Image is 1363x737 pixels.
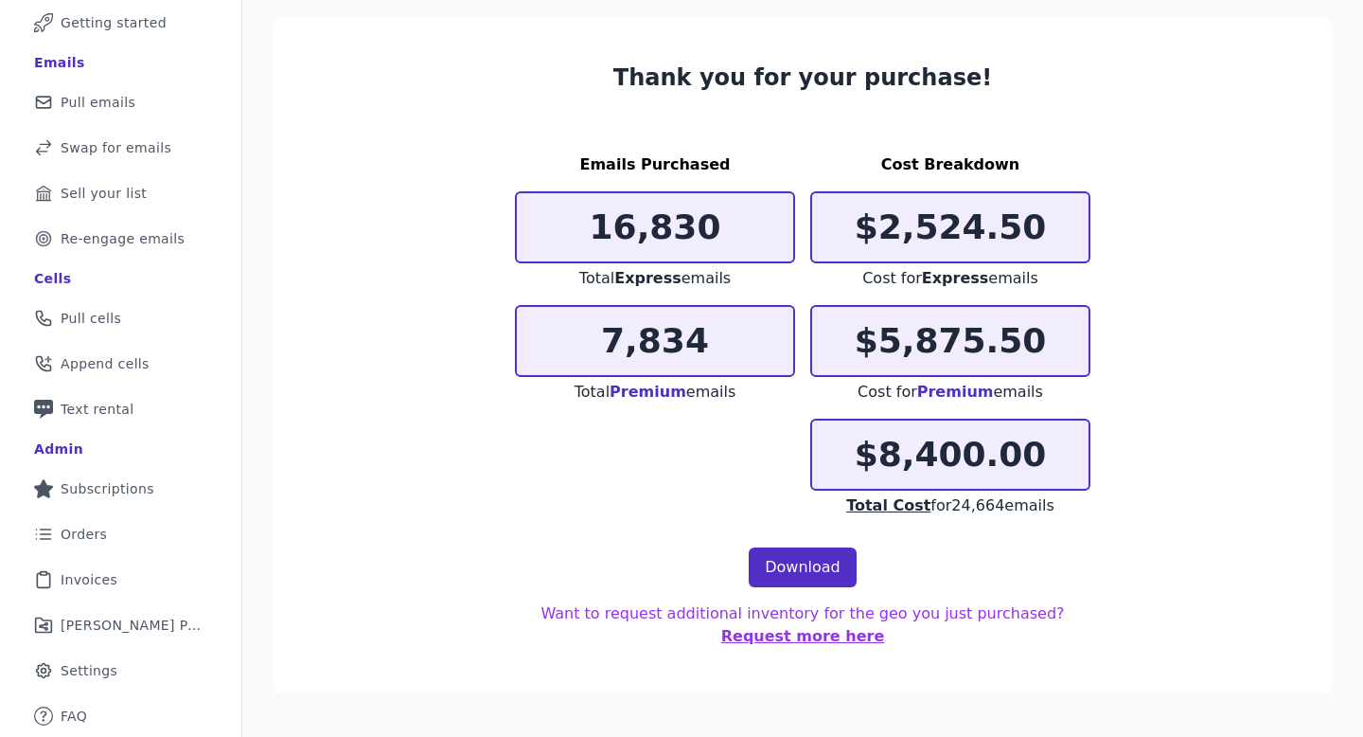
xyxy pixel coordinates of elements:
a: Text rental [15,388,226,430]
span: [PERSON_NAME] Performance [61,616,204,635]
span: Premium [610,383,686,401]
span: Pull cells [61,309,121,328]
span: FAQ [61,707,87,726]
p: $2,524.50 [812,208,1089,246]
span: Re-engage emails [61,229,185,248]
span: Text rental [61,400,134,419]
div: Emails [34,53,85,72]
span: Cost for emails [862,269,1038,287]
span: Premium [917,383,994,401]
a: Pull emails [15,81,226,123]
a: Append cells [15,343,226,385]
p: $5,875.50 [812,322,1089,360]
span: Append cells [61,354,150,373]
span: Orders [61,525,107,544]
span: Express [922,269,989,287]
span: Invoices [61,570,117,589]
span: Getting started [61,13,167,32]
h3: Thank you for your purchase! [515,63,1090,93]
a: Pull cells [15,297,226,339]
a: Re-engage emails [15,218,226,260]
span: Pull emails [61,93,135,112]
span: Express [614,269,681,287]
span: Total Cost [846,496,930,514]
p: Want to request additional inventory for the geo you just purchased? [515,602,1090,648]
h3: Emails Purchased [515,153,795,176]
a: Invoices [15,559,226,601]
a: Subscriptions [15,468,226,510]
a: Getting started [15,2,226,44]
span: Settings [61,661,117,680]
span: Sell your list [61,184,147,203]
span: Total emails [575,383,736,401]
a: [PERSON_NAME] Performance [15,604,226,646]
a: Orders [15,513,226,555]
span: Swap for emails [61,138,171,157]
a: Download [749,548,857,587]
div: Cells [34,269,71,288]
span: for 24,664 emails [846,496,1054,514]
a: Sell your list [15,172,226,214]
span: Subscriptions [61,479,154,498]
span: Cost for emails [858,383,1043,401]
span: Total emails [579,269,731,287]
button: Request more here [721,625,885,648]
div: Admin [34,440,83,458]
p: $8,400.00 [812,436,1089,474]
a: Swap for emails [15,127,226,169]
h3: Cost Breakdown [810,153,1090,176]
p: 16,830 [517,208,793,246]
a: Settings [15,650,226,692]
p: 7,834 [517,322,793,360]
a: FAQ [15,695,226,737]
